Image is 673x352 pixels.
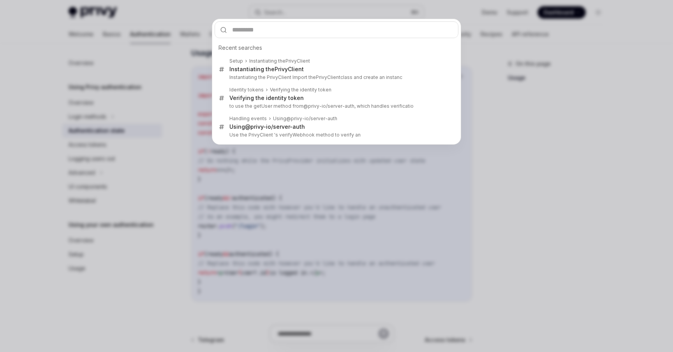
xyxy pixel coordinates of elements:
[285,58,310,64] b: PrivyClient
[229,74,442,81] p: Instantiating the PrivyClient Import the class and create an instanc
[275,66,304,72] b: PrivyClient
[245,123,305,130] b: @privy-io/server-auth
[273,116,337,122] div: Using
[229,58,243,64] div: Setup
[229,95,304,102] div: Verifying the identity token
[249,58,310,64] div: Instantiating the
[303,103,354,109] b: @privy-io/server-auth
[286,116,337,121] b: @privy-io/server-auth
[316,74,340,80] b: PrivyClient
[229,123,305,130] div: Using
[270,87,331,93] div: Verifying the identity token
[229,87,264,93] div: Identity tokens
[229,103,442,109] p: to use the getUser method from , which handles verificatio
[229,132,442,138] p: Use the PrivyClient 's verifyWebhook method to verify an
[229,116,267,122] div: Handling events
[218,44,262,52] span: Recent searches
[229,66,304,73] div: Instantiating the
